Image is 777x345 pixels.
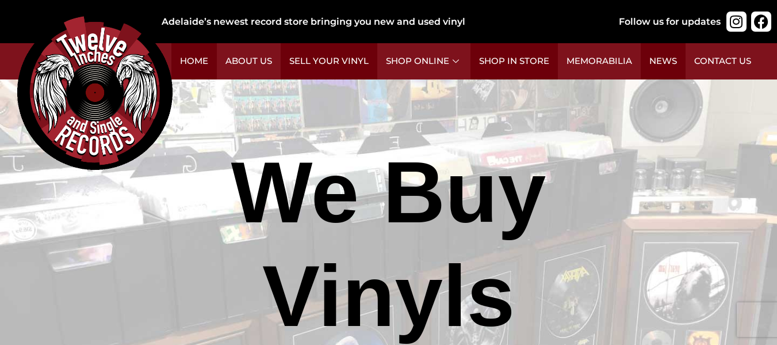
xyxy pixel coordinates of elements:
a: Home [171,43,217,79]
div: Follow us for updates [619,15,721,29]
a: About Us [217,43,281,79]
a: Sell Your Vinyl [281,43,377,79]
a: Shop Online [377,43,470,79]
a: Shop in Store [470,43,558,79]
div: Adelaide’s newest record store bringing you new and used vinyl [162,15,594,29]
a: Contact Us [686,43,760,79]
a: News [641,43,686,79]
a: Memorabilia [558,43,641,79]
